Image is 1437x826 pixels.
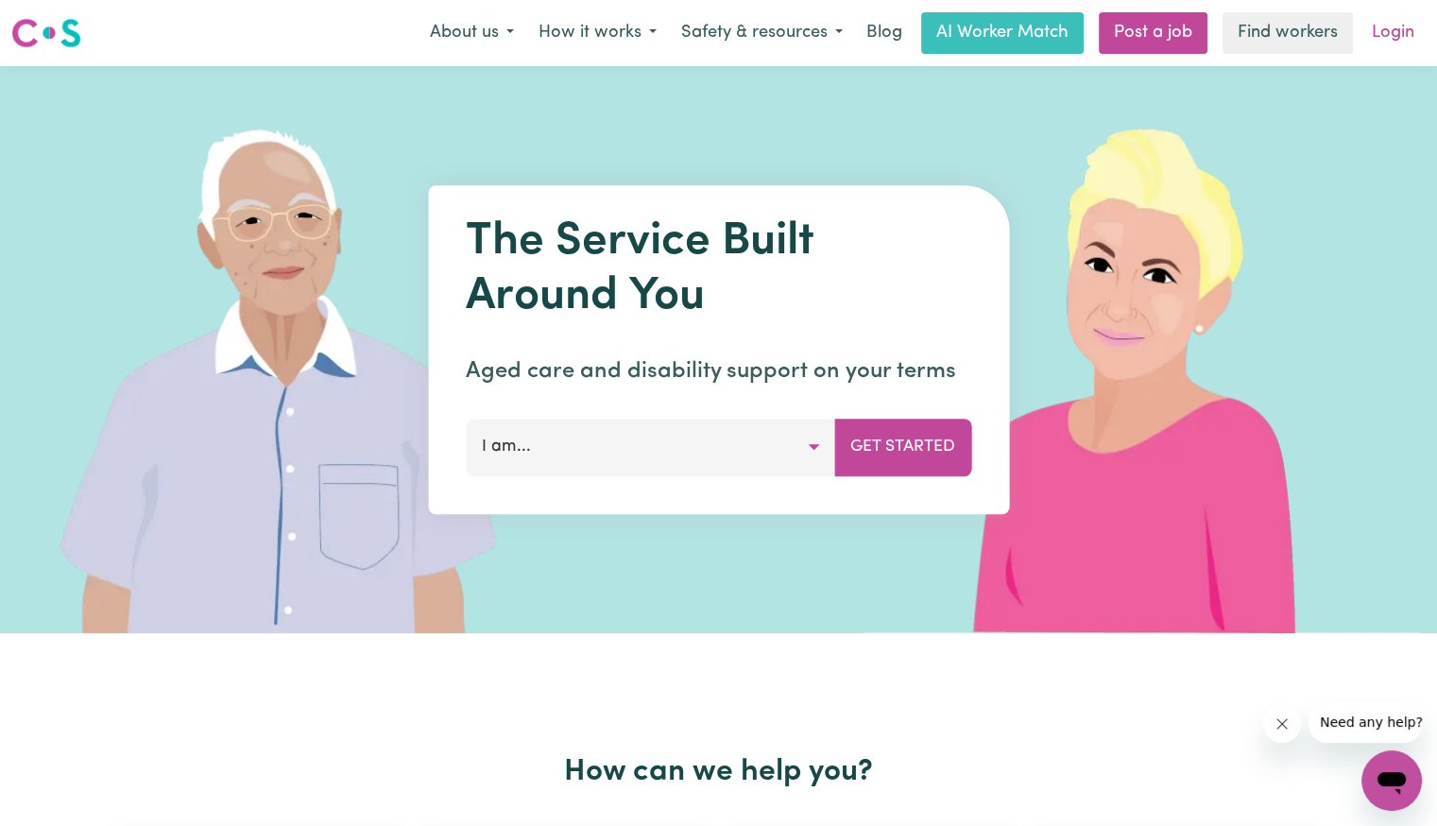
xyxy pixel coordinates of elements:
a: Blog [855,12,914,54]
h1: The Service Built Around You [466,215,971,324]
iframe: Button to launch messaging window [1361,750,1422,811]
button: Safety & resources [669,13,855,53]
button: How it works [526,13,669,53]
a: Find workers [1223,12,1353,54]
p: Aged care and disability support on your terms [466,354,971,388]
img: Careseekers logo [11,16,81,50]
button: About us [418,13,526,53]
button: I am... [466,419,835,475]
a: Post a job [1099,12,1207,54]
button: Get Started [834,419,971,475]
iframe: Message from company [1309,701,1422,743]
a: Login [1360,12,1426,54]
a: AI Worker Match [921,12,1084,54]
iframe: Close message [1263,705,1301,743]
span: Need any help? [11,13,114,28]
h2: How can we help you? [107,754,1331,790]
a: Careseekers logo [11,11,81,55]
